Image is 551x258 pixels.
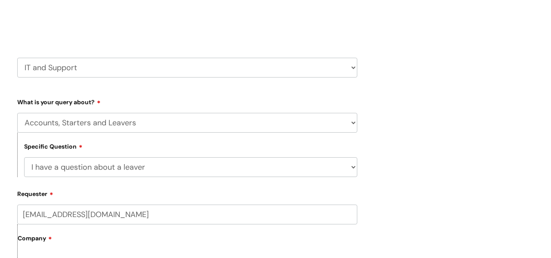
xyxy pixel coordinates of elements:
[17,14,357,30] h2: Select issue type
[17,205,357,224] input: Email
[18,232,357,251] label: Company
[17,96,357,106] label: What is your query about?
[24,142,83,150] label: Specific Question
[17,187,357,198] label: Requester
